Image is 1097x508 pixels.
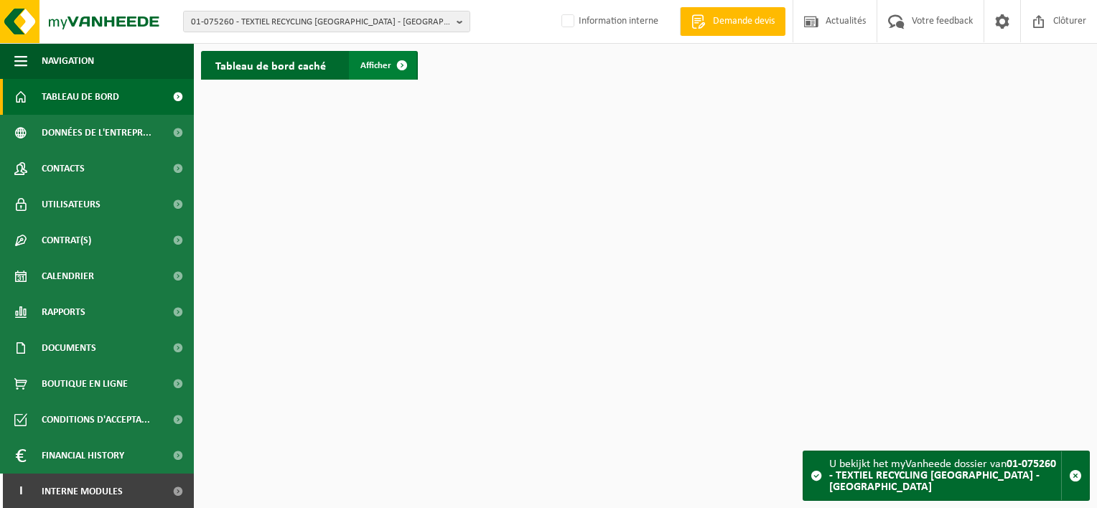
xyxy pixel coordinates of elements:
[42,79,119,115] span: Tableau de bord
[349,51,416,80] a: Afficher
[183,11,470,32] button: 01-075260 - TEXTIEL RECYCLING [GEOGRAPHIC_DATA] - [GEOGRAPHIC_DATA]
[201,51,340,79] h2: Tableau de bord caché
[680,7,785,36] a: Demande devis
[709,14,778,29] span: Demande devis
[829,451,1061,500] div: U bekijkt het myVanheede dossier van
[42,438,124,474] span: Financial History
[42,330,96,366] span: Documents
[360,61,391,70] span: Afficher
[42,115,151,151] span: Données de l'entrepr...
[42,366,128,402] span: Boutique en ligne
[42,402,150,438] span: Conditions d'accepta...
[42,151,85,187] span: Contacts
[42,294,85,330] span: Rapports
[191,11,451,33] span: 01-075260 - TEXTIEL RECYCLING [GEOGRAPHIC_DATA] - [GEOGRAPHIC_DATA]
[559,11,658,32] label: Information interne
[42,43,94,79] span: Navigation
[829,458,1056,493] strong: 01-075260 - TEXTIEL RECYCLING [GEOGRAPHIC_DATA] - [GEOGRAPHIC_DATA]
[42,222,91,258] span: Contrat(s)
[42,258,94,294] span: Calendrier
[42,187,101,222] span: Utilisateurs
